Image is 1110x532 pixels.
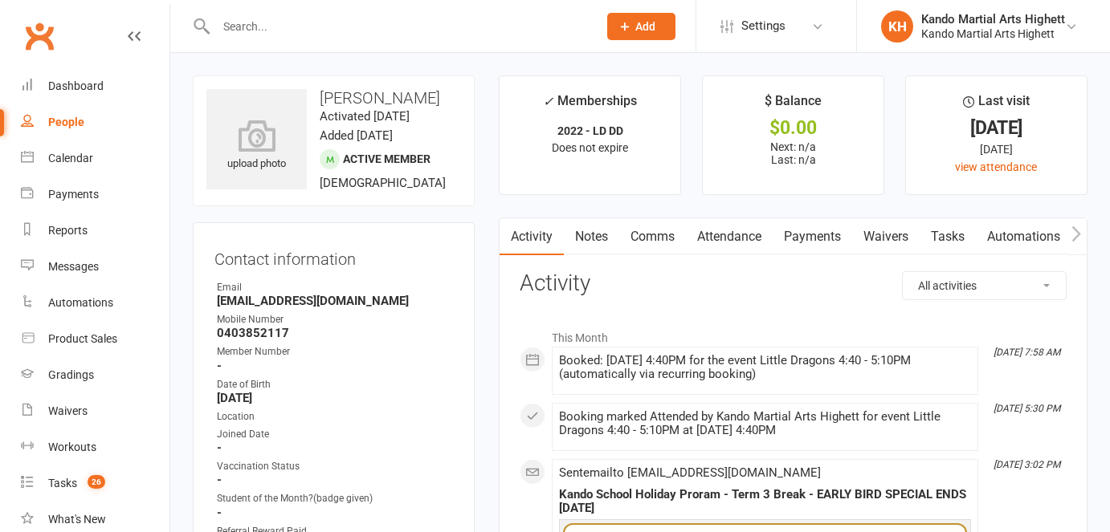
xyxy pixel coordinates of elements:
div: Calendar [48,152,93,164]
div: [DATE] [920,120,1072,136]
strong: 0403852117 [217,326,453,340]
strong: - [217,506,453,520]
time: Added [DATE] [320,128,393,143]
a: Automations [976,218,1071,255]
div: People [48,116,84,128]
div: Kando Martial Arts Highett [921,26,1065,41]
span: Does not expire [552,141,628,154]
div: Messages [48,260,99,273]
div: Tasks [48,477,77,489]
a: Activity [500,218,564,255]
button: Add [607,13,675,40]
a: Automations [21,285,169,321]
strong: [EMAIL_ADDRESS][DOMAIN_NAME] [217,294,453,308]
div: Joined Date [217,427,453,442]
div: Mobile Number [217,312,453,327]
div: [DATE] [920,140,1072,158]
div: Booked: [DATE] 4:40PM for the event Little Dragons 4:40 - 5:10PM (automatically via recurring boo... [559,354,971,381]
a: Calendar [21,140,169,177]
span: Sent email to [EMAIL_ADDRESS][DOMAIN_NAME] [559,465,821,480]
strong: 2022 - LD DD [557,124,623,137]
a: Payments [21,177,169,213]
li: This Month [520,321,1067,347]
a: view attendance [955,160,1037,173]
a: Comms [619,218,686,255]
div: Workouts [48,441,96,453]
a: Messages [21,249,169,285]
a: People [21,104,169,140]
p: Next: n/a Last: n/a [717,140,869,166]
a: Notes [564,218,619,255]
div: Product Sales [48,332,117,345]
div: upload photo [206,120,307,173]
strong: [DATE] [217,391,453,405]
div: Reports [48,224,88,237]
div: Vaccination Status [217,459,453,474]
strong: - [217,441,453,455]
span: Add [635,20,655,33]
div: Email [217,280,453,295]
div: Kando Martial Arts Highett [921,12,1065,26]
span: 26 [88,475,105,489]
a: Payments [773,218,852,255]
i: ✓ [543,94,553,109]
i: [DATE] 5:30 PM [994,403,1060,414]
span: [DEMOGRAPHIC_DATA] [320,176,446,190]
a: Waivers [21,393,169,429]
h3: [PERSON_NAME] [206,89,461,107]
div: Kando School Holiday Proram - Term 3 Break - EARLY BIRD SPECIAL ENDS [DATE] [559,488,971,515]
h3: Contact information [214,244,453,268]
span: Active member [343,152,431,165]
div: Dashboard [48,79,104,92]
div: What's New [48,513,106,526]
input: Search... [211,15,586,38]
div: Gradings [48,368,94,381]
div: Member Number [217,344,453,359]
a: Dashboard [21,68,169,104]
div: KH [881,10,913,43]
a: Reports [21,213,169,249]
a: Product Sales [21,321,169,357]
a: Tasks 26 [21,465,169,502]
div: Automations [48,296,113,309]
div: $0.00 [717,120,869,136]
a: Clubworx [19,16,59,56]
i: [DATE] 3:02 PM [994,459,1060,470]
a: Waivers [852,218,920,255]
strong: - [217,473,453,487]
a: Workouts [21,429,169,465]
i: [DATE] 7:58 AM [994,347,1060,358]
div: Last visit [963,91,1030,120]
h3: Activity [520,271,1067,296]
div: Payments [48,188,99,201]
div: Booking marked Attended by Kando Martial Arts Highett for event Little Dragons 4:40 - 5:10PM at [... [559,410,971,437]
div: $ Balance [765,91,822,120]
strong: - [217,359,453,373]
span: Settings [741,8,786,44]
div: Date of Birth [217,377,453,392]
div: Location [217,409,453,424]
a: Attendance [686,218,773,255]
div: Waivers [48,404,88,417]
a: Gradings [21,357,169,393]
div: Memberships [543,91,637,120]
time: Activated [DATE] [320,109,410,124]
div: Student of the Month?(badge given) [217,491,453,506]
a: Tasks [920,218,976,255]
